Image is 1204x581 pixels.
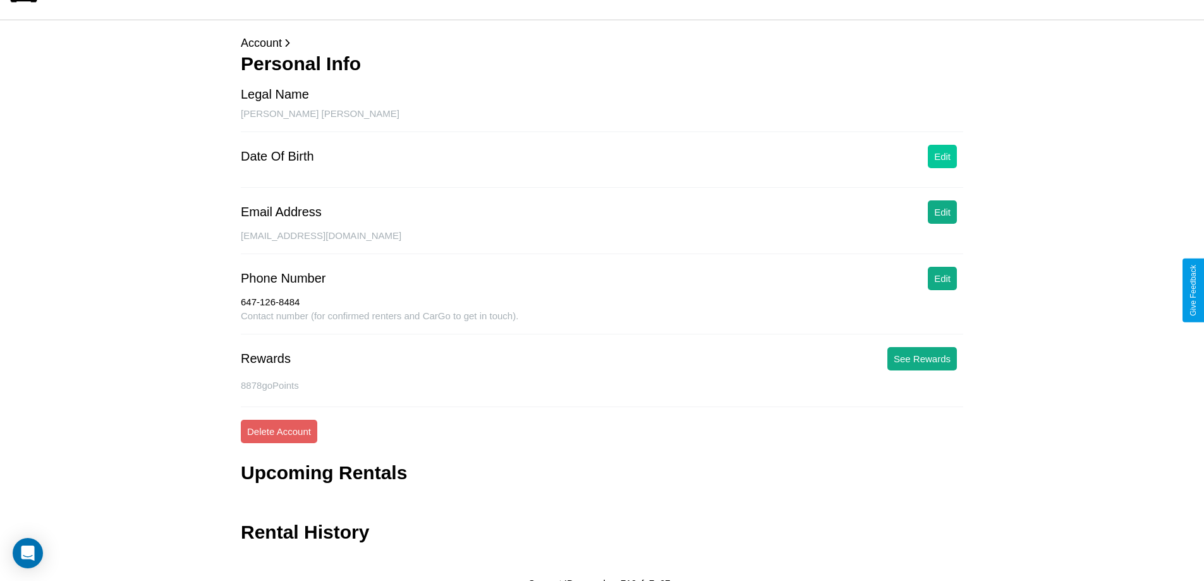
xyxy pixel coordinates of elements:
[928,267,957,290] button: Edit
[13,538,43,568] div: Open Intercom Messenger
[241,205,322,219] div: Email Address
[241,149,314,164] div: Date Of Birth
[241,420,317,443] button: Delete Account
[241,53,963,75] h3: Personal Info
[887,347,957,370] button: See Rewards
[241,310,963,334] div: Contact number (for confirmed renters and CarGo to get in touch).
[241,297,963,310] div: 647-126-8484
[928,145,957,168] button: Edit
[241,87,309,102] div: Legal Name
[241,377,963,394] p: 8878 goPoints
[241,271,326,286] div: Phone Number
[241,462,407,484] h3: Upcoming Rentals
[241,352,291,366] div: Rewards
[241,230,963,254] div: [EMAIL_ADDRESS][DOMAIN_NAME]
[928,200,957,224] button: Edit
[241,33,963,53] p: Account
[241,108,963,132] div: [PERSON_NAME] [PERSON_NAME]
[241,522,369,543] h3: Rental History
[1189,265,1198,316] div: Give Feedback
